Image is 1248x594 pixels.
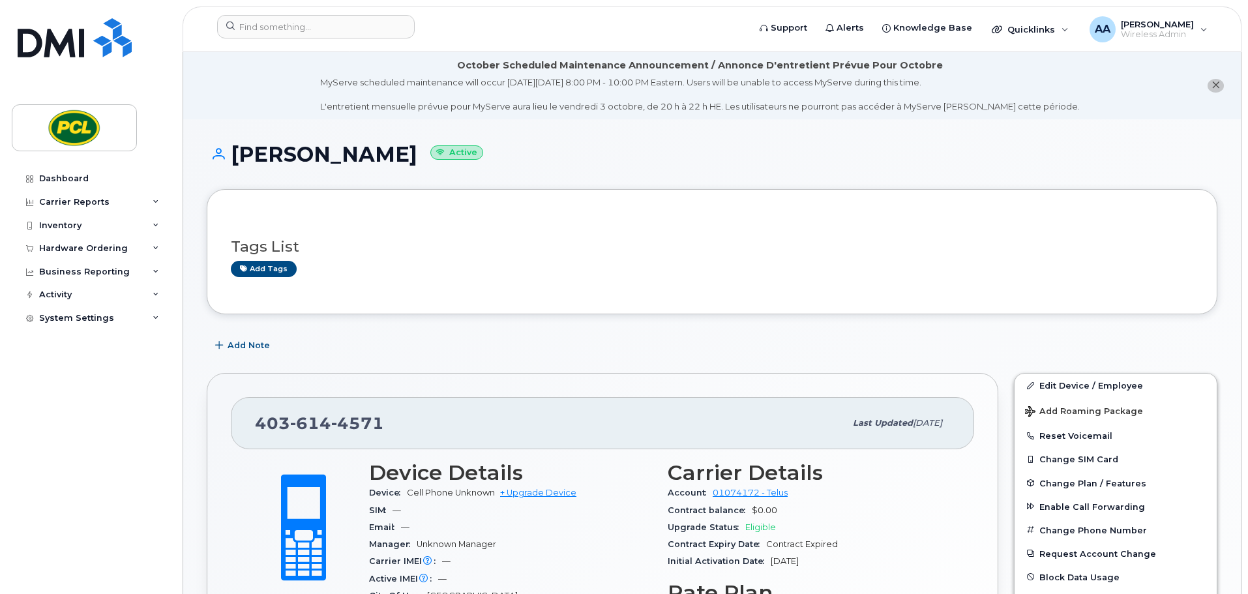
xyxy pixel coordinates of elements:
span: Add Roaming Package [1025,406,1143,419]
button: Change Phone Number [1015,518,1217,542]
small: Active [430,145,483,160]
a: Add tags [231,261,297,277]
span: Carrier IMEI [369,556,442,566]
span: Device [369,488,407,497]
span: 403 [255,413,384,433]
span: Eligible [745,522,776,532]
button: Block Data Usage [1015,565,1217,589]
a: Edit Device / Employee [1015,374,1217,397]
button: Add Note [207,334,281,357]
span: 4571 [331,413,384,433]
button: Enable Call Forwarding [1015,495,1217,518]
span: — [401,522,409,532]
h3: Carrier Details [668,461,951,484]
h3: Tags List [231,239,1193,255]
span: — [393,505,401,515]
span: Active IMEI [369,574,438,584]
span: Change Plan / Features [1039,478,1146,488]
span: — [438,574,447,584]
h3: Device Details [369,461,652,484]
button: close notification [1208,79,1224,93]
span: Email [369,522,401,532]
button: Change Plan / Features [1015,471,1217,495]
span: Enable Call Forwarding [1039,501,1145,511]
span: $0.00 [752,505,777,515]
button: Reset Voicemail [1015,424,1217,447]
h1: [PERSON_NAME] [207,143,1217,166]
span: Add Note [228,339,270,351]
span: Contract balance [668,505,752,515]
button: Request Account Change [1015,542,1217,565]
a: 01074172 - Telus [713,488,788,497]
button: Add Roaming Package [1015,397,1217,424]
span: Account [668,488,713,497]
span: [DATE] [771,556,799,566]
span: SIM [369,505,393,515]
span: 614 [290,413,331,433]
span: Contract Expired [766,539,838,549]
span: Contract Expiry Date [668,539,766,549]
span: Upgrade Status [668,522,745,532]
span: Unknown Manager [417,539,496,549]
button: Change SIM Card [1015,447,1217,471]
div: MyServe scheduled maintenance will occur [DATE][DATE] 8:00 PM - 10:00 PM Eastern. Users will be u... [320,76,1080,113]
span: Last updated [853,418,913,428]
span: Cell Phone Unknown [407,488,495,497]
a: + Upgrade Device [500,488,576,497]
span: Manager [369,539,417,549]
div: October Scheduled Maintenance Announcement / Annonce D'entretient Prévue Pour Octobre [457,59,943,72]
span: — [442,556,451,566]
span: Initial Activation Date [668,556,771,566]
span: [DATE] [913,418,942,428]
